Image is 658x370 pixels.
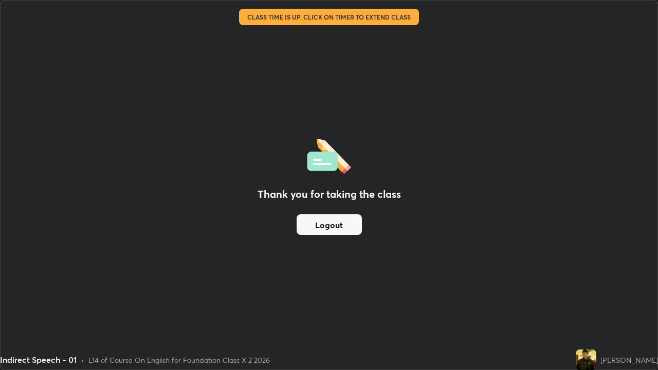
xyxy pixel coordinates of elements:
[297,214,362,235] button: Logout
[258,187,401,202] h2: Thank you for taking the class
[88,355,270,365] div: L14 of Course On English for Foundation Class X 2 2026
[576,349,596,370] img: 2ac7c97e948e40f994bf223dccd011e9.jpg
[81,355,84,365] div: •
[600,355,658,365] div: [PERSON_NAME]
[307,135,351,174] img: offlineFeedback.1438e8b3.svg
